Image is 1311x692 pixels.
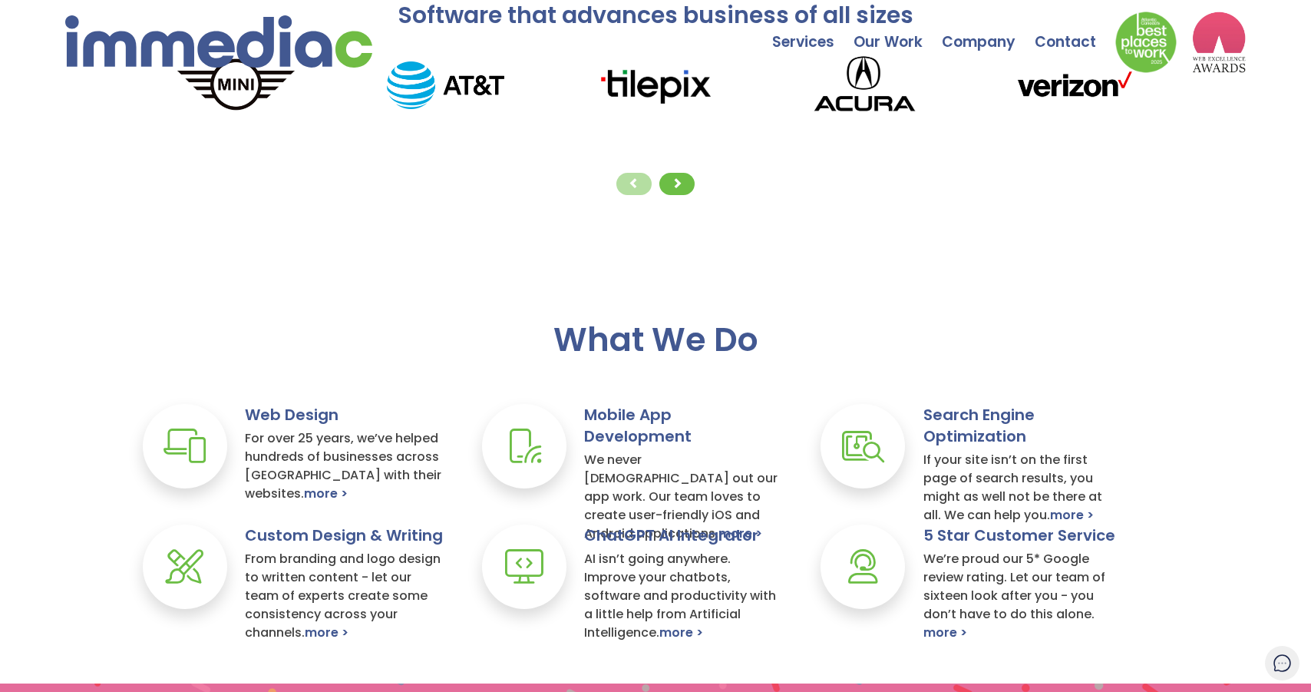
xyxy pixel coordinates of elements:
h3: Custom Design & Writing [245,525,444,546]
img: immediac [65,15,372,68]
h4: From branding and logo design to written content - let our team of experts create some consistenc... [245,550,444,642]
h4: AI isn’t going anywhere. Improve your chatbots, software and productivity with a little help from... [584,550,783,642]
a: more > [305,624,348,642]
h4: We never [DEMOGRAPHIC_DATA] out our app work. Our team loves to create user-friendly iOS and Andr... [584,451,783,543]
img: logo2_wea_nobg.webp [1192,12,1246,73]
a: Services [772,4,854,58]
a: more > [659,624,703,642]
h4: If your site isn’t on the first page of search results, you might as well not be there at all. We... [923,451,1122,525]
img: Down [1115,12,1177,73]
a: Contact [1035,4,1115,58]
h3: Web Design [245,404,444,425]
h3: Search Engine Optimization [923,404,1122,447]
a: Our Work [854,4,942,58]
h3: 5 Star Customer Service [923,525,1122,546]
a: more > [1050,506,1094,525]
h4: We’re proud our 5* Google review rating. Let our team of sixteen look after you - you don’t have ... [923,550,1122,642]
a: Company [942,4,1035,58]
h3: ChatGPT AI Integrator [584,525,783,546]
a: more > [304,485,348,503]
a: more > [923,624,967,642]
h4: For over 25 years, we’ve helped hundreds of businesses across [GEOGRAPHIC_DATA] with their websites. [245,429,444,503]
h3: Mobile App Development [584,404,783,447]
